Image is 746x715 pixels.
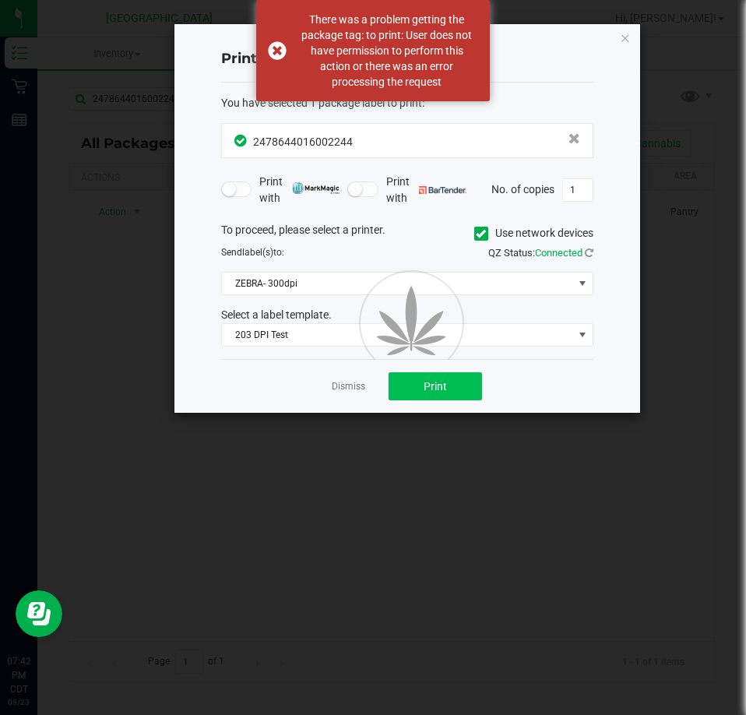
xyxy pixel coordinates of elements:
[242,247,273,258] span: label(s)
[221,95,593,111] div: :
[389,372,482,400] button: Print
[332,380,365,393] a: Dismiss
[253,136,353,148] span: 2478644016002244
[419,186,466,194] img: bartender.png
[488,247,593,259] span: QZ Status:
[221,49,593,69] h4: Print package label
[16,590,62,637] iframe: Resource center
[292,182,340,194] img: mark_magic_cybra.png
[295,12,478,90] div: There was a problem getting the package tag: to print: User does not have permission to perform t...
[424,380,447,393] span: Print
[259,174,340,206] span: Print with
[474,225,593,241] label: Use network devices
[221,247,284,258] span: Send to:
[221,97,422,109] span: You have selected 1 package label to print
[386,174,466,206] span: Print with
[209,307,605,323] div: Select a label template.
[209,222,605,245] div: To proceed, please select a printer.
[222,273,573,294] span: ZEBRA- 300dpi
[222,324,573,346] span: 203 DPI Test
[491,182,554,195] span: No. of copies
[535,247,582,259] span: Connected
[234,132,249,149] span: In Sync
